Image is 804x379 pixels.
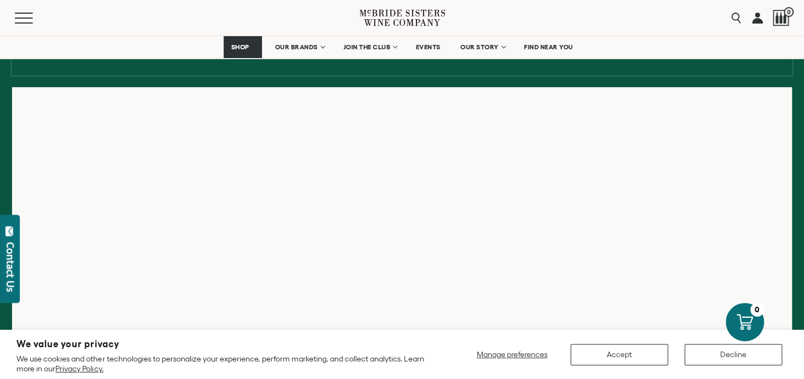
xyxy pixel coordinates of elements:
button: Mobile Menu Trigger [15,13,54,24]
a: EVENTS [409,36,448,58]
button: Accept [571,344,668,365]
span: SHOP [231,43,249,51]
a: OUR STORY [453,36,512,58]
span: EVENTS [416,43,441,51]
button: Decline [685,344,782,365]
h2: We value your privacy [16,340,431,349]
p: We use cookies and other technologies to personalize your experience, perform marketing, and coll... [16,354,431,374]
span: JOIN THE CLUB [343,43,390,51]
span: OUR BRANDS [275,43,317,51]
div: 0 [750,303,764,317]
span: OUR STORY [460,43,499,51]
a: FIND NEAR YOU [517,36,580,58]
a: JOIN THE CLUB [336,36,403,58]
span: 0 [784,7,794,17]
a: OUR BRANDS [267,36,330,58]
button: Manage preferences [470,344,554,365]
a: SHOP [224,36,262,58]
span: FIND NEAR YOU [524,43,573,51]
span: Manage preferences [476,350,547,359]
a: Privacy Policy. [55,364,103,373]
div: Contact Us [5,242,16,292]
